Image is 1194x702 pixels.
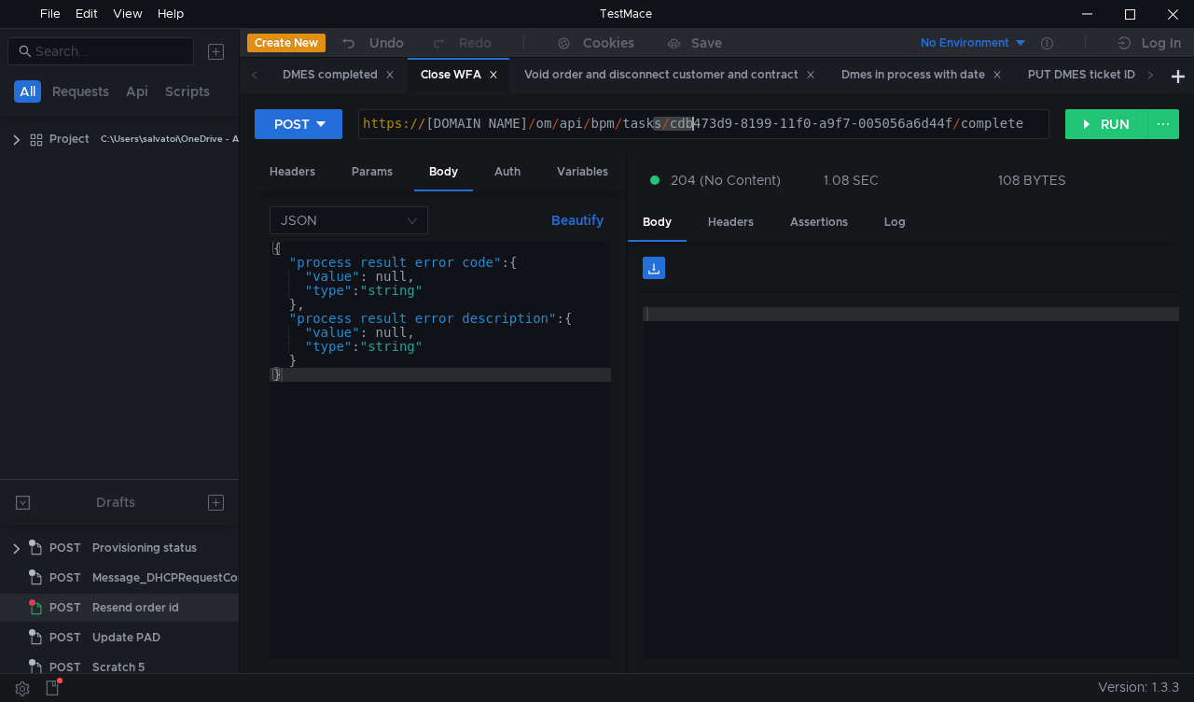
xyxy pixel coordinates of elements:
[693,205,769,240] div: Headers
[49,534,81,562] span: POST
[337,155,408,190] div: Params
[326,29,417,57] button: Undo
[92,624,160,652] div: Update PAD
[1142,32,1181,54] div: Log In
[35,41,183,62] input: Search...
[542,155,623,190] div: Variables
[583,32,634,54] div: Cookies
[1028,65,1152,85] div: PUT DMES ticket ID
[49,624,81,652] span: POST
[92,534,197,562] div: Provisioning status
[417,29,505,57] button: Redo
[92,653,145,681] div: Scratch 5
[247,34,326,52] button: Create New
[671,170,781,190] span: 204 (No Content)
[49,564,81,592] span: POST
[49,594,81,622] span: POST
[49,125,90,153] div: Project
[92,594,179,622] div: Resend order id
[160,80,215,103] button: Scripts
[824,172,879,189] div: 1.08 SEC
[283,65,395,85] div: DMES completed
[921,35,1009,52] div: No Environment
[544,209,611,232] button: Beautify
[14,80,41,103] button: All
[628,205,687,242] div: Body
[274,114,310,134] div: POST
[1098,674,1179,701] span: Version: 1.3.3
[47,80,115,103] button: Requests
[841,65,1002,85] div: Dmes in process with date
[96,491,135,513] div: Drafts
[459,32,492,54] div: Redo
[49,653,81,681] span: POST
[869,205,921,240] div: Log
[691,36,722,49] div: Save
[898,28,1028,58] button: No Environment
[1065,109,1148,139] button: RUN
[369,32,404,54] div: Undo
[524,65,815,85] div: Void order and disconnect customer and contract
[775,205,863,240] div: Assertions
[101,125,479,153] div: C:\Users\salvatoi\OneDrive - AMDOCS\Backup Folders\Documents\testmace\Project
[92,564,284,592] div: Message_DHCPRequestCompleted
[255,155,330,190] div: Headers
[414,155,473,191] div: Body
[998,172,1066,189] div: 108 BYTES
[421,65,498,85] div: Close WFA
[255,109,342,139] button: POST
[479,155,535,190] div: Auth
[120,80,154,103] button: Api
